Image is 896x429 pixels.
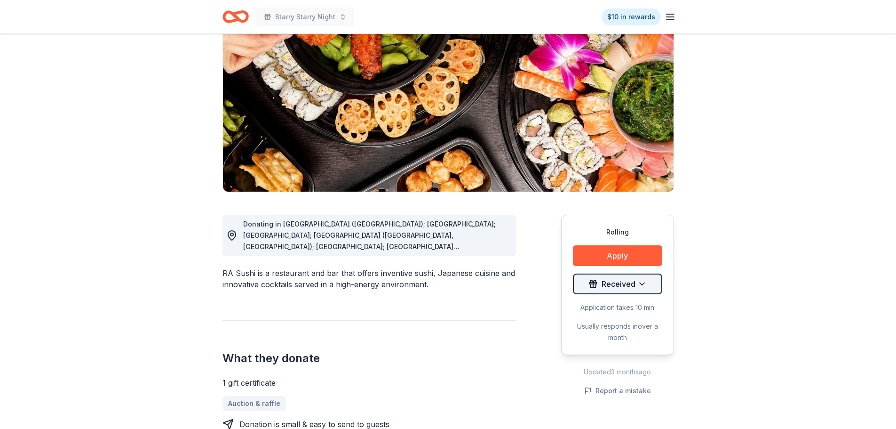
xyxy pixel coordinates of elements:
div: Application takes 10 min [573,302,662,313]
button: Starry Starry Night [256,8,354,26]
a: Home [222,6,249,28]
div: Rolling [573,227,662,238]
div: Updated 3 months ago [561,366,674,378]
div: 1 gift certificate [222,377,516,389]
div: Usually responds in over a month [573,321,662,343]
span: Received [602,278,635,290]
button: Report a mistake [584,385,651,397]
h2: What they donate [222,351,516,366]
img: Image for RA Sushi [223,12,674,192]
button: Received [573,274,662,294]
a: Auction & raffle [222,396,286,411]
div: RA Sushi is a restaurant and bar that offers inventive sushi, Japanese cuisine and innovative coc... [222,267,516,290]
button: Apply [573,245,662,266]
span: Starry Starry Night [275,11,335,23]
a: $10 in rewards [602,8,661,25]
